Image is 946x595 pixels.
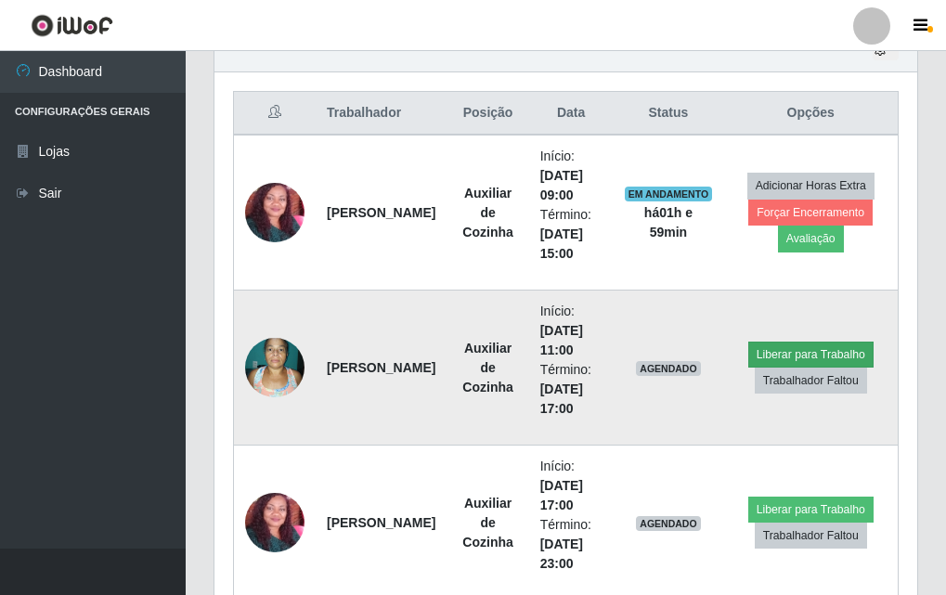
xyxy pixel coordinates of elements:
th: Opções [723,92,898,136]
th: Trabalhador [316,92,447,136]
li: Início: [540,302,603,360]
time: [DATE] 11:00 [540,323,583,357]
li: Término: [540,515,603,574]
span: AGENDADO [636,361,701,376]
button: Liberar para Trabalho [748,342,874,368]
strong: [PERSON_NAME] [327,515,435,530]
th: Posição [447,92,528,136]
time: [DATE] 23:00 [540,537,583,571]
strong: Auxiliar de Cozinha [462,496,512,550]
strong: Auxiliar de Cozinha [462,186,512,239]
button: Trabalhador Faltou [755,368,867,394]
time: [DATE] 09:00 [540,168,583,202]
th: Status [613,92,723,136]
img: CoreUI Logo [31,14,113,37]
time: [DATE] 17:00 [540,382,583,416]
img: 1677665450683.jpeg [245,328,305,407]
li: Início: [540,457,603,515]
strong: Auxiliar de Cozinha [462,341,512,395]
img: 1695958183677.jpeg [245,151,305,274]
li: Início: [540,147,603,205]
time: [DATE] 17:00 [540,478,583,512]
th: Data [529,92,614,136]
span: EM ANDAMENTO [625,187,713,201]
button: Adicionar Horas Extra [747,173,875,199]
strong: há 01 h e 59 min [644,205,693,239]
time: [DATE] 15:00 [540,226,583,261]
strong: [PERSON_NAME] [327,205,435,220]
li: Término: [540,205,603,264]
strong: [PERSON_NAME] [327,360,435,375]
li: Término: [540,360,603,419]
img: 1695958183677.jpeg [245,461,305,584]
button: Avaliação [778,226,844,252]
span: AGENDADO [636,516,701,531]
button: Liberar para Trabalho [748,497,874,523]
button: Forçar Encerramento [748,200,873,226]
button: Trabalhador Faltou [755,523,867,549]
